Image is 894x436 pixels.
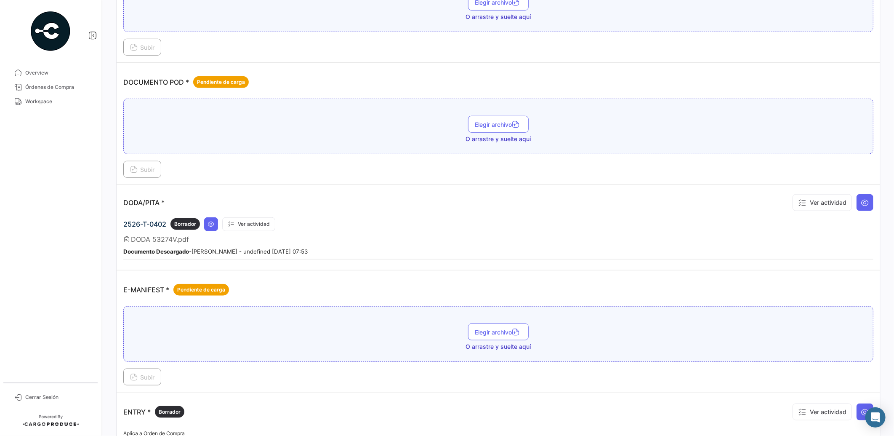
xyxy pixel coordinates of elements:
[865,407,886,428] div: Abrir Intercom Messenger
[123,248,189,255] b: Documento Descargado
[475,121,522,128] span: Elegir archivo
[123,220,166,228] span: 2526-T-0402
[793,194,852,211] button: Ver actividad
[29,10,72,52] img: powered-by.png
[130,374,154,381] span: Subir
[222,217,275,231] button: Ver actividad
[130,166,154,173] span: Subir
[25,393,91,401] span: Cerrar Sesión
[123,198,165,207] p: DODA/PITA *
[25,69,91,77] span: Overview
[25,83,91,91] span: Órdenes de Compra
[7,94,94,109] a: Workspace
[123,76,249,88] p: DOCUMENTO POD *
[123,406,184,418] p: ENTRY *
[7,80,94,94] a: Órdenes de Compra
[123,369,161,385] button: Subir
[793,404,852,420] button: Ver actividad
[159,408,181,416] span: Borrador
[123,284,229,296] p: E-MANIFEST *
[466,13,531,21] span: O arrastre y suelte aquí
[468,116,529,133] button: Elegir archivo
[466,342,531,351] span: O arrastre y suelte aquí
[7,66,94,80] a: Overview
[123,39,161,56] button: Subir
[475,329,522,336] span: Elegir archivo
[466,135,531,143] span: O arrastre y suelte aquí
[123,248,308,255] small: - [PERSON_NAME] - undefined [DATE] 07:53
[197,78,245,86] span: Pendiente de carga
[130,44,154,51] span: Subir
[468,324,529,340] button: Elegir archivo
[123,161,161,178] button: Subir
[177,286,225,294] span: Pendiente de carga
[25,98,91,105] span: Workspace
[131,235,189,243] span: DODA 53274V.pdf
[174,220,196,228] span: Borrador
